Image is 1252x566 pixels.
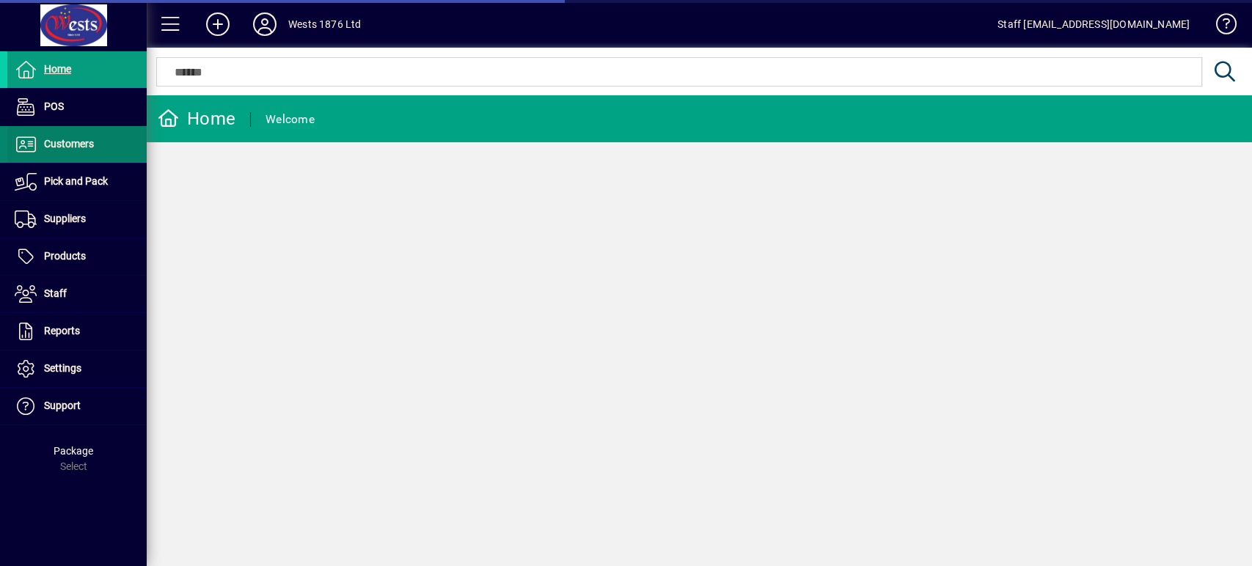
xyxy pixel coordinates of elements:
[44,100,64,112] span: POS
[44,287,67,299] span: Staff
[288,12,361,36] div: Wests 1876 Ltd
[158,107,235,131] div: Home
[44,213,86,224] span: Suppliers
[194,11,241,37] button: Add
[241,11,288,37] button: Profile
[54,445,93,457] span: Package
[7,350,147,387] a: Settings
[7,276,147,312] a: Staff
[7,201,147,238] a: Suppliers
[266,108,315,131] div: Welcome
[7,126,147,163] a: Customers
[44,325,80,337] span: Reports
[44,250,86,262] span: Products
[7,163,147,200] a: Pick and Pack
[44,400,81,411] span: Support
[7,238,147,275] a: Products
[997,12,1190,36] div: Staff [EMAIL_ADDRESS][DOMAIN_NAME]
[7,89,147,125] a: POS
[7,313,147,350] a: Reports
[7,388,147,425] a: Support
[44,362,81,374] span: Settings
[44,138,94,150] span: Customers
[44,63,71,75] span: Home
[1204,3,1234,51] a: Knowledge Base
[44,175,108,187] span: Pick and Pack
